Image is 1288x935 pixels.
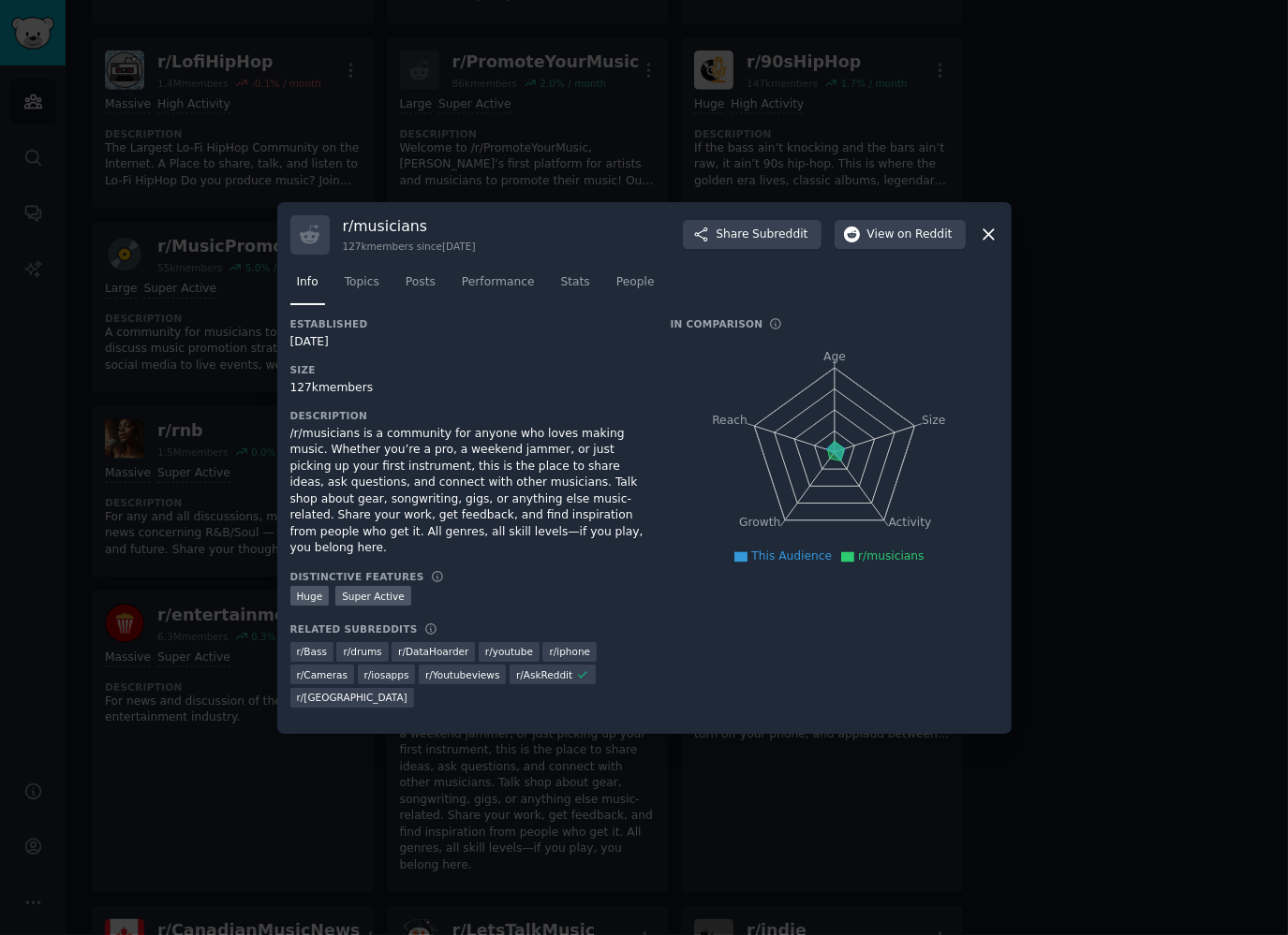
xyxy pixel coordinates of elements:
[290,363,644,376] h3: Size
[752,226,807,243] span: Subreddit
[671,317,763,330] h3: In Comparison
[399,268,442,306] a: Posts
[345,274,379,291] span: Topics
[290,622,418,636] h3: Related Subreddits
[516,668,572,681] span: r/ AskReddit
[338,268,386,306] a: Topics
[297,645,327,658] span: r/ Bass
[343,240,476,253] div: 127k members since [DATE]
[455,268,541,306] a: Performance
[485,645,533,658] span: r/ youtube
[343,216,476,236] h3: r/ musicians
[297,691,407,704] span: r/ [GEOGRAPHIC_DATA]
[555,268,597,306] a: Stats
[739,516,780,529] tspan: Growth
[406,274,436,291] span: Posts
[364,668,409,681] span: r/ iosapps
[549,645,590,658] span: r/ iphone
[683,220,821,250] button: ShareSubreddit
[290,426,644,557] div: /r/musicians is a community for anyone who loves making music. Whether you’re a pro, a weekend ja...
[343,645,381,658] span: r/ drums
[712,413,748,426] tspan: Reach
[290,380,644,397] div: 127k members
[398,645,468,658] span: r/ DataHoarder
[297,274,318,291] span: Info
[290,317,644,330] h3: Established
[610,268,661,306] a: People
[561,274,590,291] span: Stats
[290,409,644,422] h3: Description
[888,516,931,529] tspan: Activity
[835,220,966,250] button: Viewon Reddit
[823,350,846,363] tspan: Age
[462,274,535,291] span: Performance
[290,586,330,606] div: Huge
[867,226,953,243] span: View
[335,586,411,606] div: Super Active
[751,549,832,562] span: This Audience
[897,226,952,243] span: on Reddit
[616,274,655,291] span: People
[297,668,348,681] span: r/ Cameras
[290,570,424,583] h3: Distinctive Features
[922,413,945,426] tspan: Size
[858,549,924,562] span: r/musicians
[425,668,500,681] span: r/ Youtubeviews
[290,268,325,306] a: Info
[290,334,644,351] div: [DATE]
[716,226,807,243] span: Share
